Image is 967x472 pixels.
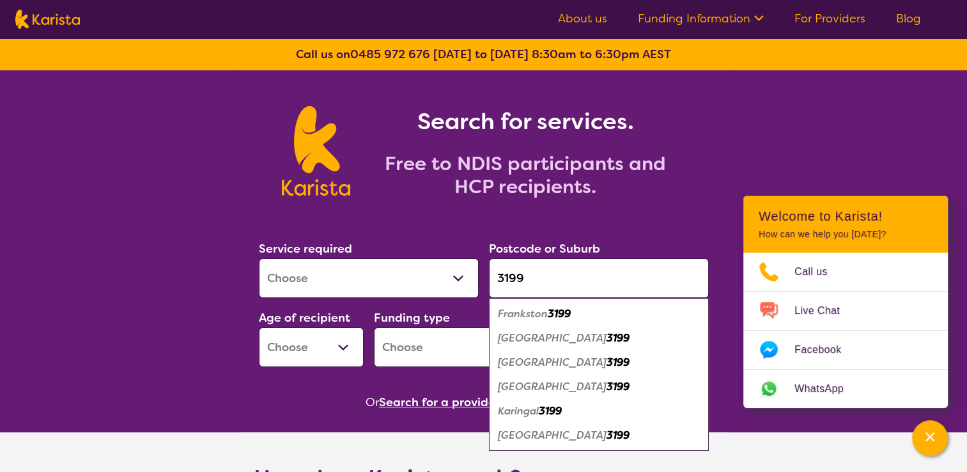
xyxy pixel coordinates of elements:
[548,307,571,320] em: 3199
[495,375,702,399] div: Frankston South 3199
[607,429,630,442] em: 3199
[794,379,859,398] span: WhatsApp
[607,331,630,345] em: 3199
[759,208,932,224] h2: Welcome to Karista!
[495,326,702,350] div: Frankston East 3199
[743,196,948,408] div: Channel Menu
[495,423,702,448] div: Karingal Centre 3199
[495,302,702,326] div: Frankston 3199
[539,404,562,418] em: 3199
[498,331,607,345] em: [GEOGRAPHIC_DATA]
[794,11,865,26] a: For Providers
[259,310,350,326] label: Age of recipient
[759,229,932,240] p: How can we help you [DATE]?
[282,106,350,196] img: Karista logo
[489,241,600,256] label: Postcode or Suburb
[366,152,685,198] h2: Free to NDIS participants and HCP recipients.
[495,350,702,375] div: Frankston Heights 3199
[259,241,352,256] label: Service required
[498,404,539,418] em: Karingal
[607,380,630,393] em: 3199
[379,393,601,412] button: Search for a provider to leave a review
[912,420,948,456] button: Channel Menu
[743,253,948,408] ul: Choose channel
[896,11,921,26] a: Blog
[498,380,607,393] em: [GEOGRAPHIC_DATA]
[489,258,709,298] input: Type
[498,356,607,369] em: [GEOGRAPHIC_DATA]
[366,106,685,137] h1: Search for services.
[794,340,856,359] span: Facebook
[558,11,607,26] a: About us
[374,310,450,326] label: Funding type
[794,301,855,320] span: Live Chat
[607,356,630,369] em: 3199
[794,262,843,281] span: Call us
[15,10,80,29] img: Karista logo
[498,429,607,442] em: [GEOGRAPHIC_DATA]
[350,47,430,62] a: 0485 972 676
[495,399,702,423] div: Karingal 3199
[366,393,379,412] span: Or
[498,307,548,320] em: Frankston
[743,370,948,408] a: Web link opens in a new tab.
[296,47,671,62] b: Call us on [DATE] to [DATE] 8:30am to 6:30pm AEST
[638,11,764,26] a: Funding Information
